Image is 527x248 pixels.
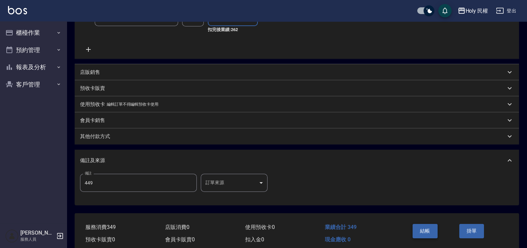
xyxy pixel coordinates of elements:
label: 備註 [85,171,92,176]
span: 服務消費 349 [85,224,116,230]
span: 店販消費 0 [165,224,189,230]
button: 登出 [493,5,519,17]
button: 結帳 [413,224,438,238]
p: 編輯訂單不得編輯預收卡使用 [107,101,158,108]
div: Holy 民權 [466,7,488,15]
p: 會員卡銷售 [80,117,105,124]
button: 預約管理 [3,41,64,59]
img: Logo [8,6,27,14]
button: Holy 民權 [455,4,491,18]
button: 報表及分析 [3,58,64,76]
p: 服務人員 [20,236,54,242]
div: 會員卡銷售 [75,112,519,128]
p: 預收卡販賣 [80,85,105,92]
button: save [438,4,452,17]
div: 店販銷售 [75,64,519,80]
div: 項目消費 [75,6,519,59]
span: 使用預收卡 0 [245,224,275,230]
p: 使用預收卡 [80,101,105,108]
button: 客戶管理 [3,76,64,93]
span: 會員卡販賣 0 [165,236,195,243]
p: 其他付款方式 [80,133,110,140]
p: 店販銷售 [80,69,100,76]
span: 扣入金 0 [245,236,264,243]
span: 預收卡販賣 0 [85,236,115,243]
p: 備註及來源 [80,157,105,164]
div: 使用預收卡編輯訂單不得編輯預收卡使用 [75,96,519,112]
span: 現金應收 0 [325,236,351,243]
p: 扣完後業績: 262 [208,26,262,33]
span: 業績合計 349 [325,224,357,230]
button: 櫃檯作業 [3,24,64,41]
div: 預收卡販賣 [75,80,519,96]
div: 其他付款方式 [75,128,519,144]
img: Person [5,229,19,243]
div: 備註及來源 [75,150,519,171]
button: 掛單 [459,224,484,238]
h5: [PERSON_NAME] [20,230,54,236]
